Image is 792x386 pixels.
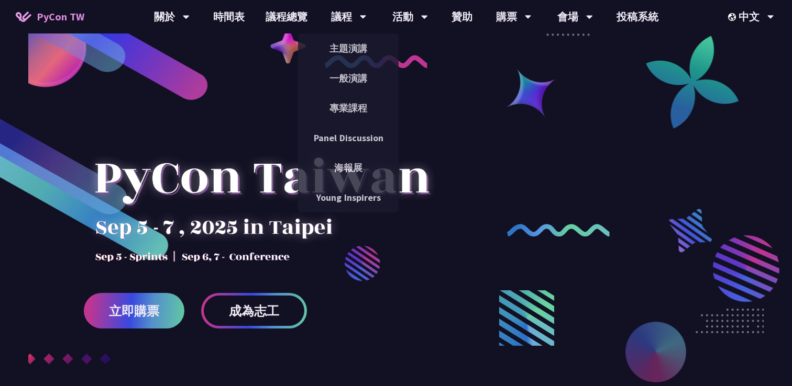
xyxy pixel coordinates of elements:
a: 專業課程 [298,96,399,120]
a: Panel Discussion [298,126,399,150]
span: 立即購票 [109,304,159,317]
a: 海報展 [298,155,399,180]
span: 成為志工 [229,304,279,317]
a: 主題演講 [298,36,399,61]
a: PyCon TW [5,4,95,30]
a: Young Inspirers [298,185,399,210]
a: 一般演講 [298,66,399,90]
img: curly-2.e802c9f.png [507,224,610,237]
a: 成為志工 [201,293,307,328]
span: PyCon TW [37,9,84,25]
img: Locale Icon [728,13,739,21]
img: Home icon of PyCon TW 2025 [16,12,31,22]
a: 立即購票 [84,293,184,328]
